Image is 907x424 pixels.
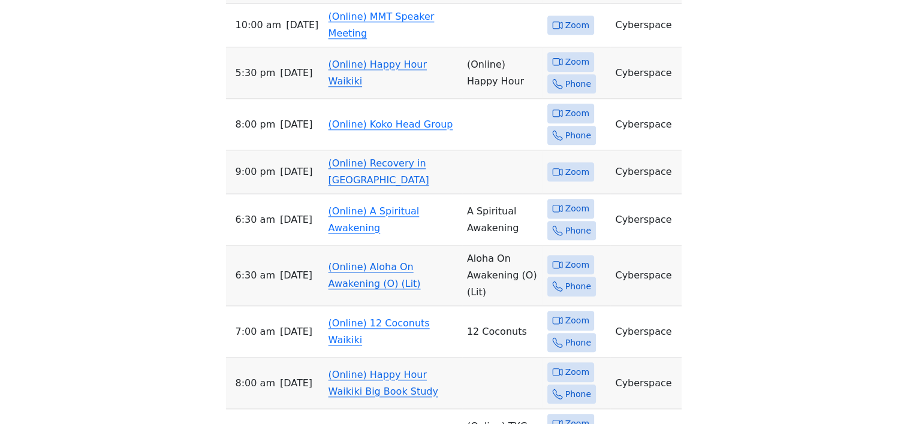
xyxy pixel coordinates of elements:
[565,54,589,69] span: Zoom
[565,77,591,92] span: Phone
[236,116,276,133] span: 8:00 PM
[329,119,453,130] a: (Online) Koko Head Group
[610,47,681,99] td: Cyberspace
[280,375,312,392] span: [DATE]
[565,279,591,294] span: Phone
[610,306,681,358] td: Cyberspace
[236,163,276,180] span: 9:00 PM
[462,246,543,306] td: Aloha On Awakening (O) (Lit)
[610,358,681,409] td: Cyberspace
[280,116,312,133] span: [DATE]
[462,194,543,246] td: A Spiritual Awakening
[329,369,438,397] a: (Online) Happy Hour Waikiki Big Book Study
[610,150,681,194] td: Cyberspace
[329,317,430,346] a: (Online) 12 Coconuts Waikiki
[329,261,421,289] a: (Online) Aloha On Awakening (O) (Lit)
[565,223,591,238] span: Phone
[329,205,420,234] a: (Online) A Spiritual Awakening
[565,128,591,143] span: Phone
[610,194,681,246] td: Cyberspace
[565,387,591,402] span: Phone
[565,18,589,33] span: Zoom
[329,59,427,87] a: (Online) Happy Hour Waikiki
[329,158,429,186] a: (Online) Recovery in [GEOGRAPHIC_DATA]
[462,47,543,99] td: (Online) Happy Hour
[236,17,282,34] span: 10:00 AM
[329,11,435,39] a: (Online) MMT Speaker Meeting
[280,267,312,284] span: [DATE]
[280,65,312,81] span: [DATE]
[565,106,589,121] span: Zoom
[565,201,589,216] span: Zoom
[280,323,312,340] span: [DATE]
[610,246,681,306] td: Cyberspace
[236,65,276,81] span: 5:30 PM
[280,211,312,228] span: [DATE]
[565,335,591,350] span: Phone
[236,211,275,228] span: 6:30 AM
[236,375,275,392] span: 8:00 AM
[565,313,589,328] span: Zoom
[280,163,312,180] span: [DATE]
[286,17,318,34] span: [DATE]
[610,4,681,47] td: Cyberspace
[462,306,543,358] td: 12 Coconuts
[610,99,681,150] td: Cyberspace
[565,365,589,380] span: Zoom
[565,258,589,272] span: Zoom
[236,323,275,340] span: 7:00 AM
[565,165,589,180] span: Zoom
[236,267,275,284] span: 6:30 AM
